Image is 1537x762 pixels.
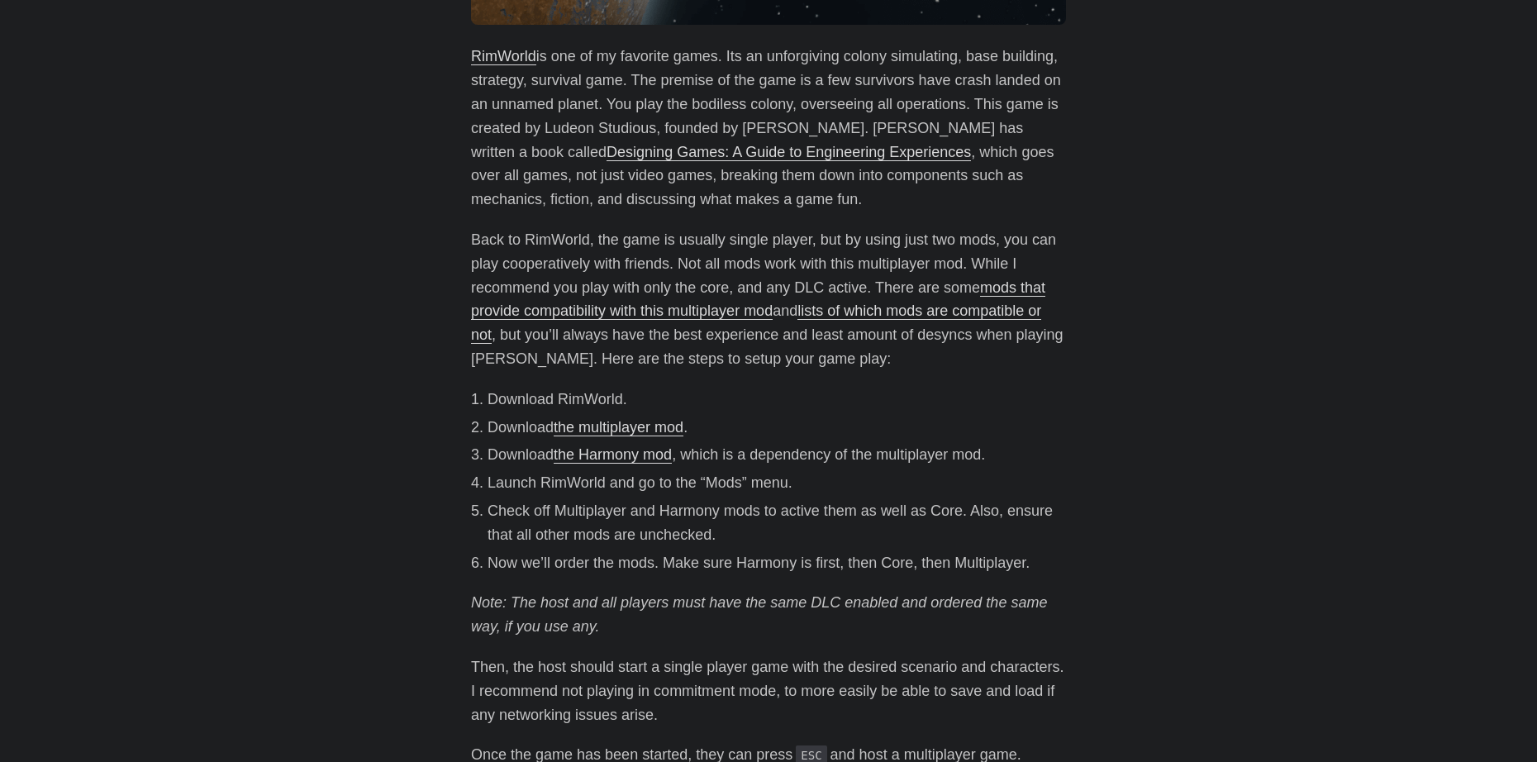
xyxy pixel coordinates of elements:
[488,388,1066,412] li: Download RimWorld.
[471,45,1066,212] p: is one of my favorite games. Its an unforgiving colony simulating, base building, strategy, survi...
[607,144,971,160] a: Designing Games: A Guide to Engineering Experiences
[488,551,1066,575] li: Now we’ll order the mods. Make sure Harmony is first, then Core, then Multiplayer.
[471,48,536,64] a: RimWorld
[554,446,672,463] a: the Harmony mod
[471,228,1066,371] p: Back to RimWorld, the game is usually single player, but by using just two mods, you can play coo...
[471,594,1047,635] em: Note: The host and all players must have the same DLC enabled and ordered the same way, if you us...
[488,416,1066,440] li: Download .
[488,471,1066,495] li: Launch RimWorld and go to the “Mods” menu.
[488,499,1066,547] li: Check off Multiplayer and Harmony mods to active them as well as Core. Also, ensure that all othe...
[554,419,683,436] a: the multiplayer mod
[488,443,1066,467] li: Download , which is a dependency of the multiplayer mod.
[471,655,1066,726] p: Then, the host should start a single player game with the desired scenario and characters. I reco...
